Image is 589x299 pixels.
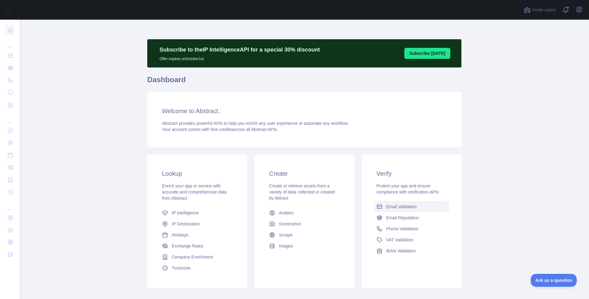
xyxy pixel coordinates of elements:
a: Timezone [160,263,235,274]
button: Subscribe [DATE] [404,48,450,59]
span: Holidays [172,232,188,238]
a: Email Reputation [374,212,449,223]
span: Email Reputation [386,215,419,221]
h3: Lookup [162,169,232,178]
span: Avatars [279,210,293,216]
span: Screenshot [279,221,301,227]
div: ... [5,112,15,124]
span: Protect your app and ensure compliance with verification APIs [376,183,439,194]
iframe: Toggle Customer Support [531,274,577,287]
a: Holidays [160,229,235,240]
span: IP Geolocation [172,221,200,227]
h3: Create [269,169,339,178]
div: ... [5,37,15,49]
a: IP Intelligence [160,207,235,218]
button: Invite users [522,5,557,15]
a: Company Enrichment [160,251,235,263]
span: IP Intelligence [172,210,199,216]
span: Email Validation [386,204,417,210]
a: Exchange Rates [160,240,235,251]
h1: Dashboard [147,75,461,90]
span: Exchange Rates [172,243,203,249]
p: Subscribe to the IP Intelligence API for a special 30 % discount [160,45,320,54]
span: free credits [211,127,232,132]
span: Invite users [532,6,556,13]
span: Images [279,243,293,249]
span: Timezone [172,265,191,271]
h3: Welcome to Abstract. [162,107,447,115]
span: Phone Validation [386,226,418,232]
a: IP Geolocation [160,218,235,229]
a: Email Validation [374,201,449,212]
span: Enrich your app or service with accurate and comprehensive data from Abstract [162,183,227,201]
span: VAT Validation [386,237,414,243]
span: Create or retrieve assets from a variety of data collected or created by Abtract [269,183,335,201]
span: Company Enrichment [172,254,213,260]
p: Offer expires on October 1st. [160,54,320,61]
span: Scrape [279,232,292,238]
a: Phone Validation [374,223,449,234]
a: Avatars [267,207,342,218]
a: Images [267,240,342,251]
a: VAT Validation [374,234,449,245]
span: IBAN Validation [386,248,416,254]
a: Scrape [267,229,342,240]
a: Screenshot [267,218,342,229]
div: ... [5,199,15,211]
span: Your account comes with across all Abstract APIs. [162,127,278,132]
a: IBAN Validation [374,245,449,256]
span: Abstract provides powerful APIs to help you enrich any user experience or automate any workflow. [162,121,349,126]
h3: Verify [376,169,447,178]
